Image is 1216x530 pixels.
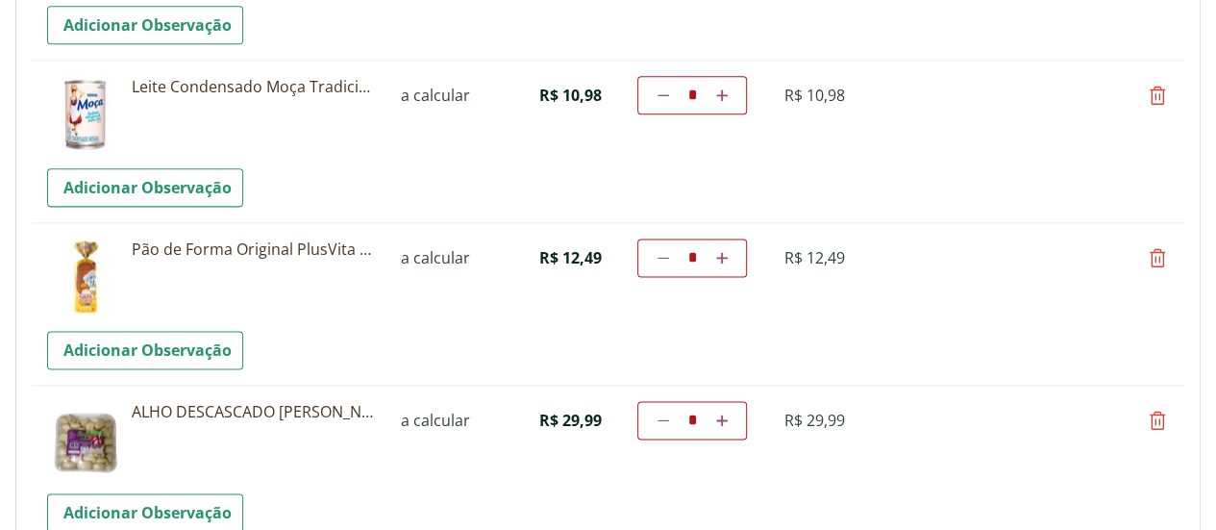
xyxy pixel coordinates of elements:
[401,247,470,268] span: a calcular
[539,247,602,268] span: R$ 12,49
[132,401,376,422] a: ALHO DESCASCADO [PERSON_NAME] SELECIONADO 300G
[47,6,243,44] a: Adicionar Observação
[132,76,376,97] a: Leite Condensado Moça Tradicional Lata Nestlé 395G
[539,410,602,431] span: R$ 29,99
[539,85,602,106] span: R$ 10,98
[47,401,124,478] img: ALHO DESCASCADO RAYKA SELECIONADO 300G
[47,331,243,369] a: Adicionar Observação
[784,410,845,431] span: R$ 29,99
[784,247,845,268] span: R$ 12,49
[47,76,124,153] img: Leite Condensado Moça Tradicional Lata Nestlé 395G
[401,410,470,431] span: a calcular
[784,85,845,106] span: R$ 10,98
[401,85,470,106] span: a calcular
[132,239,376,260] a: Pão de Forma Original PlusVita 480g
[47,168,243,207] a: Adicionar Observação
[47,239,124,315] img: Pão de Forma Original PlusVita 480g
